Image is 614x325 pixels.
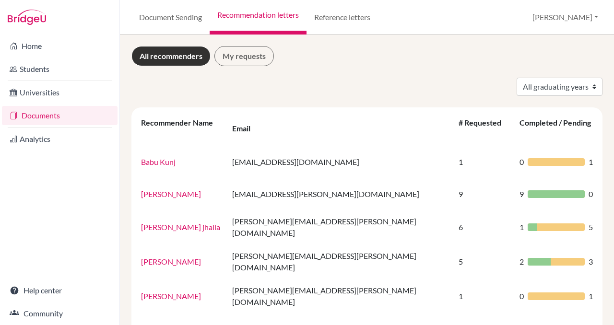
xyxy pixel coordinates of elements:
[226,210,452,244] td: [PERSON_NAME][EMAIL_ADDRESS][PERSON_NAME][DOMAIN_NAME]
[589,156,593,168] span: 1
[528,8,602,26] button: [PERSON_NAME]
[2,106,118,125] a: Documents
[453,244,514,279] td: 5
[131,46,211,66] a: All recommenders
[141,222,220,232] a: [PERSON_NAME] jhalla
[226,178,452,210] td: [EMAIL_ADDRESS][PERSON_NAME][DOMAIN_NAME]
[2,304,118,323] a: Community
[520,118,591,139] div: Completed / Pending
[141,257,201,266] a: [PERSON_NAME]
[453,210,514,244] td: 6
[589,188,593,200] span: 0
[141,291,201,301] a: [PERSON_NAME]
[232,124,260,133] div: Email
[520,188,524,200] span: 9
[589,256,593,267] span: 3
[520,156,524,168] span: 0
[520,290,524,302] span: 0
[589,290,593,302] span: 1
[226,279,452,313] td: [PERSON_NAME][EMAIL_ADDRESS][PERSON_NAME][DOMAIN_NAME]
[8,10,46,25] img: Bridge-U
[226,244,452,279] td: [PERSON_NAME][EMAIL_ADDRESS][PERSON_NAME][DOMAIN_NAME]
[141,189,201,198] a: [PERSON_NAME]
[2,129,118,149] a: Analytics
[141,157,176,166] a: Babu Kunj
[520,256,524,267] span: 2
[453,178,514,210] td: 9
[453,279,514,313] td: 1
[459,118,501,139] div: # Requested
[589,221,593,233] span: 5
[2,83,118,102] a: Universities
[2,281,118,300] a: Help center
[2,59,118,79] a: Students
[520,221,524,233] span: 1
[141,118,213,139] div: Recommender Name
[2,36,118,56] a: Home
[453,146,514,178] td: 1
[226,146,452,178] td: [EMAIL_ADDRESS][DOMAIN_NAME]
[214,46,274,66] a: My requests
